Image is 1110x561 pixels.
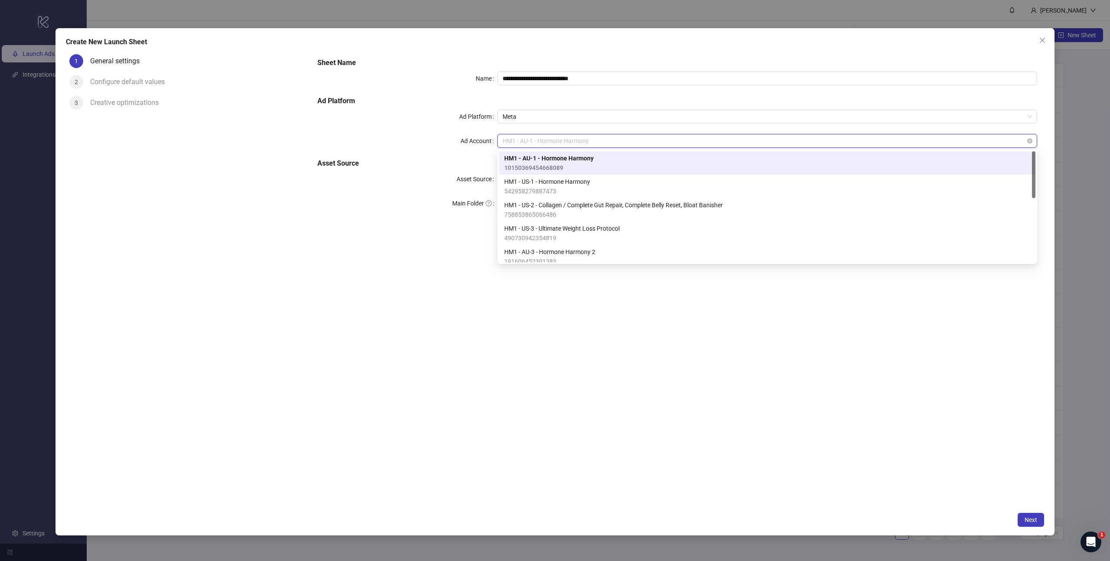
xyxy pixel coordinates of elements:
div: General settings [90,54,147,68]
span: 490730942354819 [504,233,620,243]
div: Create New Launch Sheet [66,37,1044,47]
button: Close [1035,33,1049,47]
span: 1 [75,58,78,65]
label: Main Folder [452,196,497,210]
div: HM1 - US-2 - Collagen / Complete Gut Repair, Complete Belly Reset, Bloat Banisher [499,198,1035,222]
label: Name [476,72,497,85]
input: Name [497,72,1037,85]
div: HM1 - AU-3 - Hormone Harmony 2 [499,245,1035,268]
span: HM1 - US-2 - Collagen / Complete Gut Repair, Complete Belly Reset, Bloat Banisher [504,200,723,210]
h5: Ad Platform [317,96,1037,106]
h5: Asset Source [317,158,1037,169]
span: HM1 - US-3 - Ultimate Weight Loss Protocol [504,224,620,233]
span: close-circle [1027,138,1032,144]
button: Next [1018,513,1044,527]
label: Ad Account [460,134,497,148]
span: 10150369454668089 [504,163,594,173]
span: HM1 - US-1 - Hormone Harmony [504,177,590,186]
div: HM1 - AU-1 - Hormone Harmony [499,151,1035,175]
span: question-circle [486,200,492,206]
iframe: Intercom live chat [1081,532,1101,552]
span: 542958279887473 [504,186,590,196]
span: HM1 - AU-1 - Hormone Harmony [503,134,1032,147]
span: 2 [75,78,78,85]
label: Ad Platform [459,110,497,124]
span: 1 [1098,532,1105,538]
div: HM1 - US-1 - Hormone Harmony [499,175,1035,198]
span: 758853865066486 [504,210,723,219]
span: 191606452301383 [504,257,595,266]
span: HM1 - AU-3 - Hormone Harmony 2 [504,247,595,257]
span: HM1 - AU-1 - Hormone Harmony [504,153,594,163]
div: Configure default values [90,75,172,89]
span: Meta [503,110,1032,123]
span: 3 [75,99,78,106]
span: Next [1025,516,1037,523]
div: Creative optimizations [90,96,166,110]
label: Asset Source [457,172,497,186]
h5: Sheet Name [317,58,1037,68]
div: HM1 - US-3 - Ultimate Weight Loss Protocol [499,222,1035,245]
span: close [1039,37,1046,44]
